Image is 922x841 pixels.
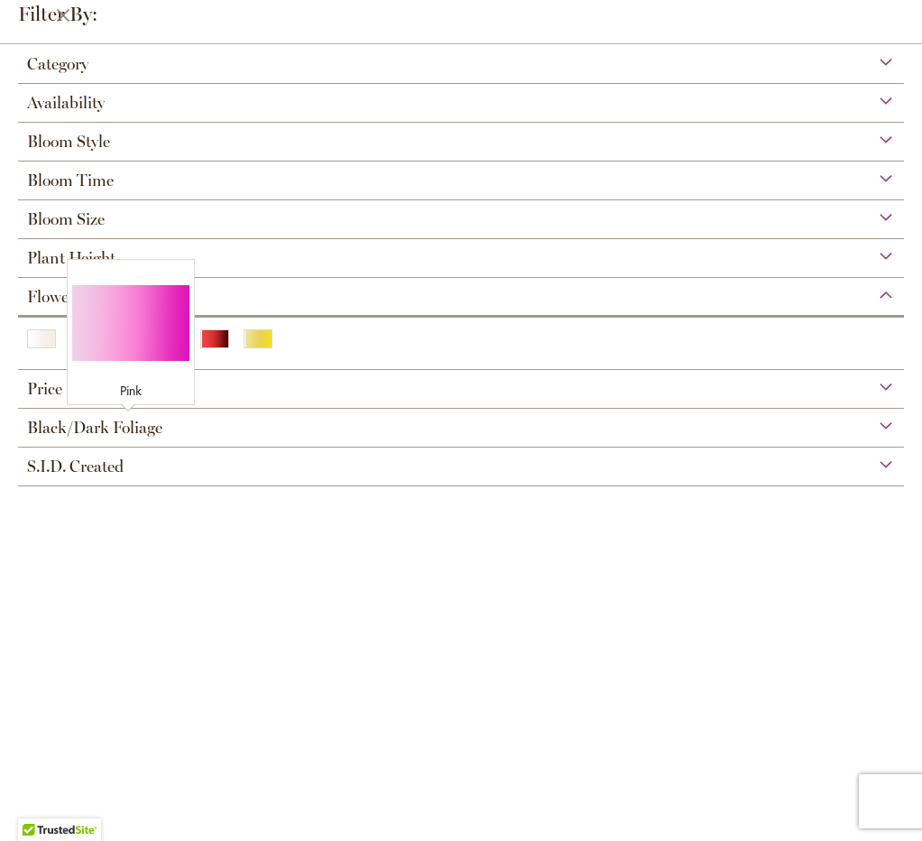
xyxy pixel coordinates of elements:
[27,418,162,438] span: Black/Dark Foliage
[72,382,189,400] div: Pink
[14,777,64,827] iframe: Launch Accessibility Center
[27,171,114,190] span: Bloom Time
[27,287,116,307] span: Flower Color
[27,248,115,268] span: Plant Height
[27,209,105,229] span: Bloom Size
[27,93,105,113] span: Availability
[27,132,110,152] span: Bloom Style
[27,379,62,399] span: Price
[27,54,88,74] span: Category
[27,457,124,476] span: S.I.D. Created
